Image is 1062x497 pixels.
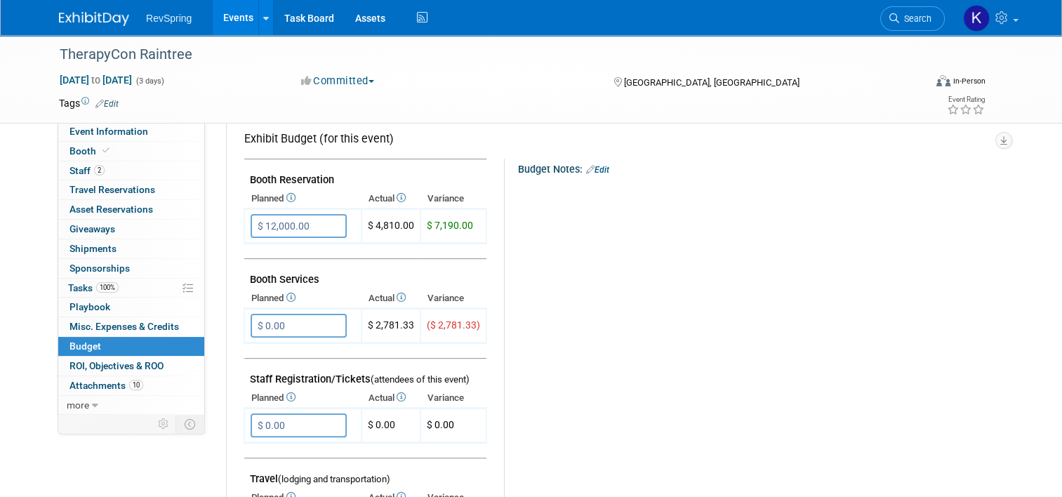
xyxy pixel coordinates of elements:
[361,189,420,208] th: Actual
[58,357,204,376] a: ROI, Objectives & ROO
[55,42,907,67] div: TherapyCon Raintree
[69,263,130,274] span: Sponsorships
[94,165,105,175] span: 2
[361,409,420,443] td: $ 0.00
[67,399,89,411] span: more
[59,96,119,110] td: Tags
[58,142,204,161] a: Booth
[58,122,204,141] a: Event Information
[624,77,799,88] span: [GEOGRAPHIC_DATA], [GEOGRAPHIC_DATA]
[371,374,470,385] span: (attendees of this event)
[427,220,473,231] span: $ 7,190.00
[586,165,609,175] a: Edit
[69,145,112,157] span: Booth
[244,359,486,389] td: Staff Registration/Tickets
[69,165,105,176] span: Staff
[244,458,486,489] td: Travel
[244,159,486,190] td: Booth Reservation
[129,380,143,390] span: 10
[361,388,420,408] th: Actual
[89,74,102,86] span: to
[963,5,990,32] img: Kelsey Culver
[278,474,390,484] span: (lodging and transportation)
[58,259,204,278] a: Sponsorships
[244,189,361,208] th: Planned
[59,74,133,86] span: [DATE] [DATE]
[361,309,420,343] td: $ 2,781.33
[427,419,454,430] span: $ 0.00
[58,317,204,336] a: Misc. Expenses & Credits
[69,321,179,332] span: Misc. Expenses & Credits
[95,99,119,109] a: Edit
[936,75,950,86] img: Format-Inperson.png
[58,396,204,415] a: more
[244,131,481,154] div: Exhibit Budget (for this event)
[58,279,204,298] a: Tasks100%
[849,73,985,94] div: Event Format
[58,239,204,258] a: Shipments
[427,319,480,331] span: ($ 2,781.33)
[244,259,486,289] td: Booth Services
[58,200,204,219] a: Asset Reservations
[69,340,101,352] span: Budget
[69,223,115,234] span: Giveaways
[58,161,204,180] a: Staff2
[947,96,985,103] div: Event Rating
[296,74,380,88] button: Committed
[58,298,204,317] a: Playbook
[69,126,148,137] span: Event Information
[953,76,985,86] div: In-Person
[69,243,117,254] span: Shipments
[880,6,945,31] a: Search
[135,77,164,86] span: (3 days)
[69,184,155,195] span: Travel Reservations
[420,289,486,308] th: Variance
[244,388,361,408] th: Planned
[899,13,931,24] span: Search
[69,360,164,371] span: ROI, Objectives & ROO
[58,220,204,239] a: Giveaways
[420,189,486,208] th: Variance
[518,159,991,177] div: Budget Notes:
[69,301,110,312] span: Playbook
[176,415,205,433] td: Toggle Event Tabs
[58,180,204,199] a: Travel Reservations
[96,282,119,293] span: 100%
[58,376,204,395] a: Attachments10
[58,337,204,356] a: Budget
[59,12,129,26] img: ExhibitDay
[368,220,414,231] span: $ 4,810.00
[69,380,143,391] span: Attachments
[146,13,192,24] span: RevSpring
[244,289,361,308] th: Planned
[152,415,176,433] td: Personalize Event Tab Strip
[102,147,109,154] i: Booth reservation complete
[68,282,119,293] span: Tasks
[420,388,486,408] th: Variance
[361,289,420,308] th: Actual
[69,204,153,215] span: Asset Reservations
